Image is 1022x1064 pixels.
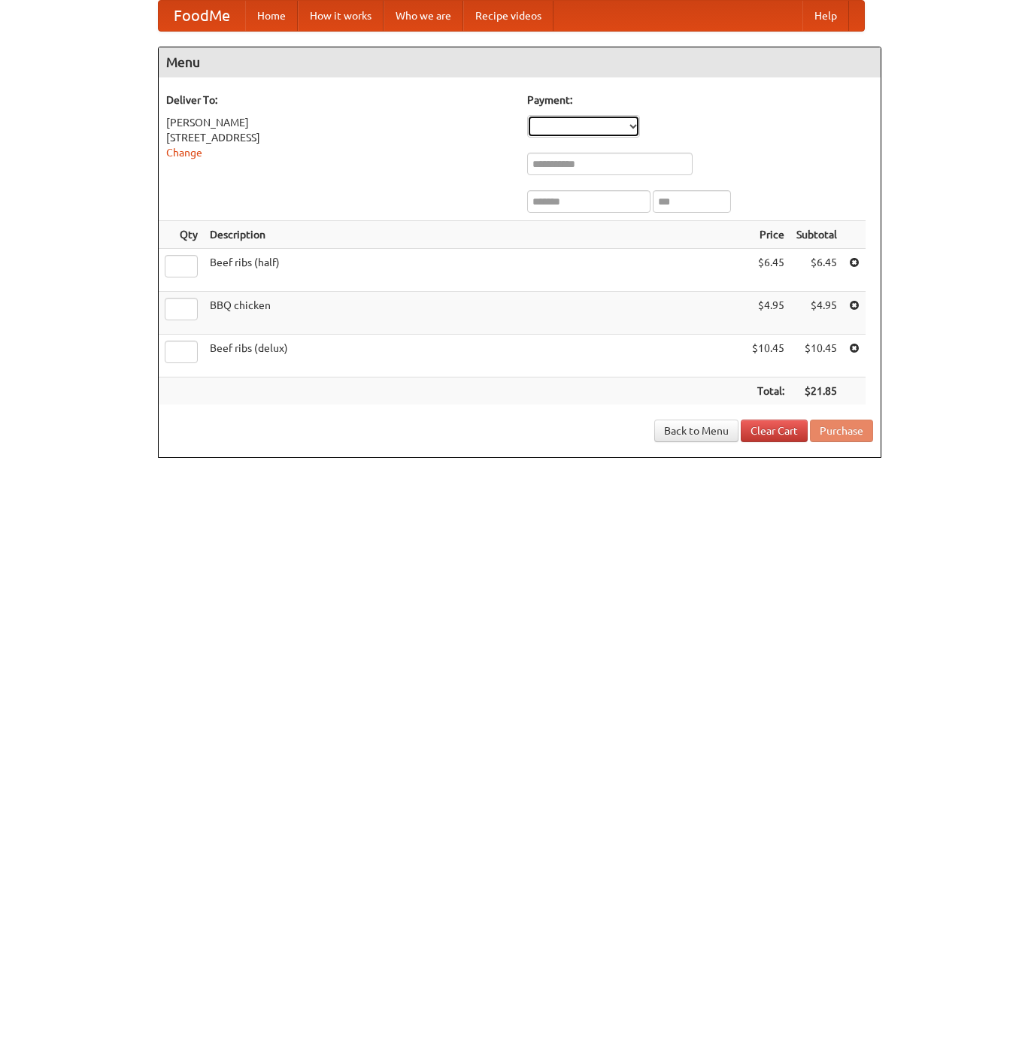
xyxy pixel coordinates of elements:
td: Beef ribs (delux) [204,335,746,377]
h5: Payment: [527,92,873,108]
td: $10.45 [746,335,790,377]
td: $6.45 [746,249,790,292]
a: FoodMe [159,1,245,31]
h5: Deliver To: [166,92,512,108]
button: Purchase [810,420,873,442]
td: $4.95 [746,292,790,335]
td: BBQ chicken [204,292,746,335]
a: Home [245,1,298,31]
a: Clear Cart [741,420,808,442]
th: Qty [159,221,204,249]
a: Who we are [384,1,463,31]
a: How it works [298,1,384,31]
th: $21.85 [790,377,843,405]
th: Price [746,221,790,249]
a: Recipe videos [463,1,553,31]
td: $6.45 [790,249,843,292]
h4: Menu [159,47,881,77]
a: Change [166,147,202,159]
td: Beef ribs (half) [204,249,746,292]
div: [STREET_ADDRESS] [166,130,512,145]
div: [PERSON_NAME] [166,115,512,130]
th: Total: [746,377,790,405]
td: $4.95 [790,292,843,335]
th: Description [204,221,746,249]
a: Help [802,1,849,31]
th: Subtotal [790,221,843,249]
td: $10.45 [790,335,843,377]
a: Back to Menu [654,420,738,442]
